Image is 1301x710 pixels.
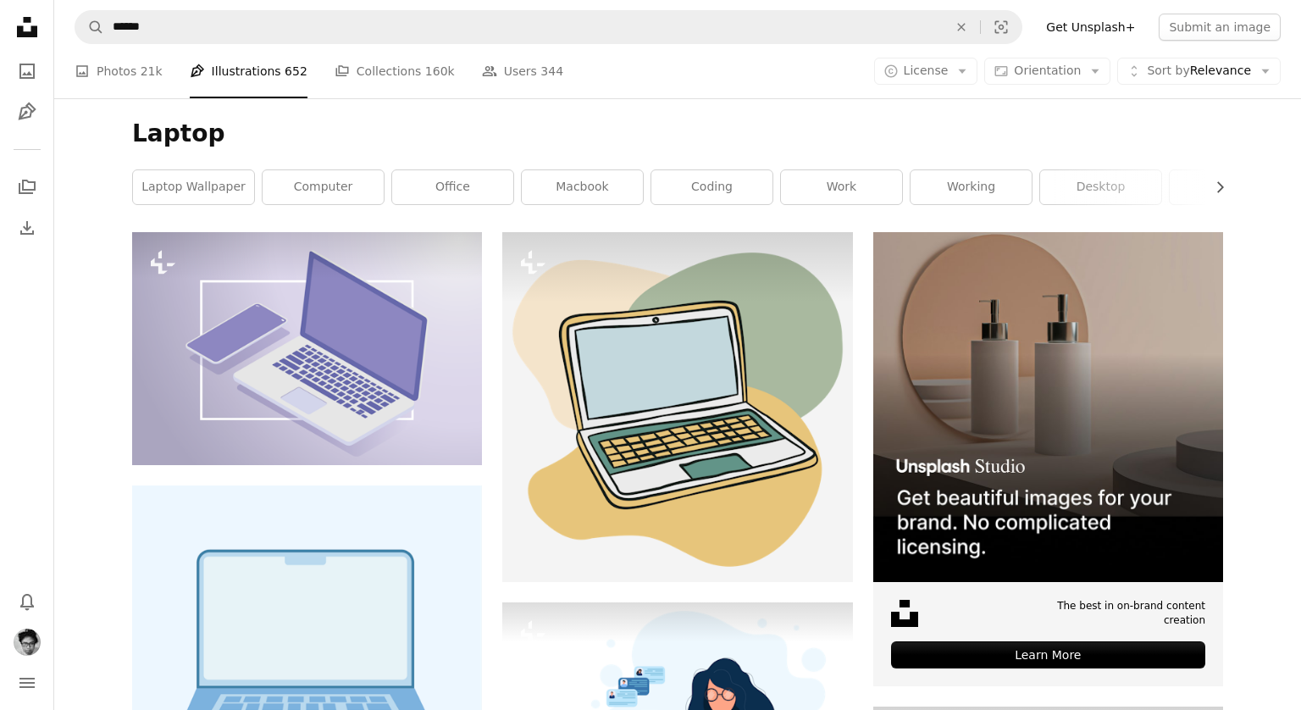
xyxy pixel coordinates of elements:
span: Relevance [1147,63,1251,80]
button: Menu [10,666,44,700]
span: 344 [540,62,563,80]
form: Find visuals sitewide [75,10,1022,44]
span: Sort by [1147,64,1189,77]
span: 160k [425,62,455,80]
button: Clear [943,11,980,43]
span: Orientation [1014,64,1081,77]
a: Download History [10,211,44,245]
h1: Laptop [132,119,1223,149]
div: Learn More [891,641,1205,668]
a: Home — Unsplash [10,10,44,47]
span: The best in on-brand content creation [1013,599,1205,628]
a: Collections [10,170,44,204]
img: Avatar of user Hilmy Farras [14,629,41,656]
a: laptop wallpaper [133,170,254,204]
button: License [874,58,978,85]
button: Submit an image [1159,14,1281,41]
a: The girl works at a laptop. Flat style. Good for image work, office, hiring staff. Vector illustr... [502,693,852,708]
a: Get Unsplash+ [1036,14,1145,41]
a: work [781,170,902,204]
img: A laptop computer sitting on top of a table [502,232,852,582]
a: Collections 160k [335,44,455,98]
span: License [904,64,949,77]
button: Orientation [984,58,1110,85]
a: The best in on-brand content creationLearn More [873,232,1223,686]
a: macbook [522,170,643,204]
a: A laptop computer sitting on top of a table [502,399,852,414]
a: computer [263,170,384,204]
a: Photos [10,54,44,88]
button: Sort byRelevance [1117,58,1281,85]
a: office [392,170,513,204]
a: Photos 21k [75,44,163,98]
a: Illustrations [10,95,44,129]
img: Laptops and smartphones in background trendy very peri colors of the year 2022. isometric vector ... [132,232,482,465]
a: phone [1170,170,1291,204]
button: Search Unsplash [75,11,104,43]
a: A laptop computer with a blank screen [132,652,482,668]
button: Notifications [10,585,44,618]
a: working [911,170,1032,204]
img: file-1715714113747-b8b0561c490eimage [873,232,1223,582]
button: Profile [10,625,44,659]
button: scroll list to the right [1204,170,1223,204]
span: 21k [141,62,163,80]
img: file-1631678316303-ed18b8b5cb9cimage [891,600,918,627]
a: Users 344 [482,44,563,98]
a: Laptops and smartphones in background trendy very peri colors of the year 2022. isometric vector ... [132,341,482,356]
a: coding [651,170,772,204]
a: desktop [1040,170,1161,204]
button: Visual search [981,11,1021,43]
